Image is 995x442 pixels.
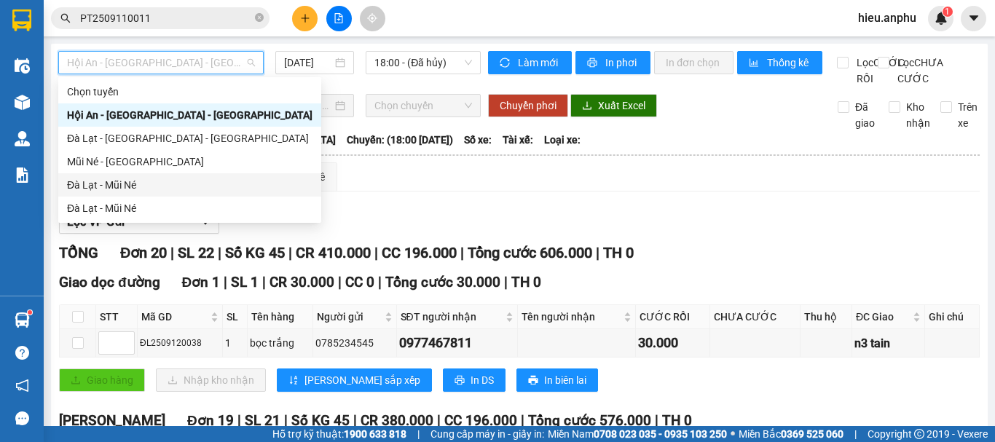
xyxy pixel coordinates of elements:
div: Chọn tuyến [67,84,312,100]
span: CC 196.000 [382,244,457,261]
span: Mã GD [141,309,208,325]
span: | [338,274,342,291]
span: Thống kê [767,55,811,71]
span: SL 1 [231,274,259,291]
span: [PERSON_NAME] sắp xếp [304,372,420,388]
button: sort-ascending[PERSON_NAME] sắp xếp [277,368,432,392]
span: plus [300,13,310,23]
th: Ghi chú [925,305,980,329]
div: Mũi Né - Đà Lạt [58,150,321,173]
span: Số KG 45 [225,244,285,261]
th: CHƯA CƯỚC [710,305,801,329]
span: | [596,244,599,261]
span: bar-chart [749,58,761,69]
div: Hội An - [GEOGRAPHIC_DATA] - [GEOGRAPHIC_DATA] [67,107,312,123]
div: 1 [225,335,245,351]
span: | [504,274,508,291]
span: sync [500,58,512,69]
button: downloadNhập kho nhận [156,368,266,392]
span: In phơi [605,55,639,71]
span: TH 0 [603,244,634,261]
span: TỔNG [59,244,98,261]
span: Trên xe [952,99,983,131]
span: Hội An - Nha Trang - Đà Lạt [67,52,255,74]
span: | [460,244,464,261]
span: Cung cấp máy in - giấy in: [430,426,544,442]
span: search [60,13,71,23]
div: Đà Lạt - Mũi Né [67,200,312,216]
td: 0977467811 [397,329,518,358]
span: In DS [471,372,494,388]
span: [PERSON_NAME] [59,412,165,429]
span: | [655,412,658,429]
button: plus [292,6,318,31]
div: Mũi Né - [GEOGRAPHIC_DATA] [67,154,312,170]
span: Miền Bắc [739,426,843,442]
span: Kho nhận [900,99,936,131]
button: printerIn biên lai [516,368,598,392]
span: | [437,412,441,429]
span: notification [15,379,29,392]
span: Chọn chuyến [374,95,472,117]
span: | [378,274,382,291]
span: Loại xe: [544,132,581,148]
img: warehouse-icon [15,95,30,110]
span: | [262,274,266,291]
strong: 0708 023 035 - 0935 103 250 [594,428,727,440]
input: Tìm tên, số ĐT hoặc mã đơn [80,10,252,26]
div: ĐL2509120038 [140,336,220,350]
span: | [353,412,357,429]
span: 1 [945,7,950,17]
div: 0785234545 [315,335,394,351]
div: 0977467811 [399,333,515,353]
sup: 1 [28,310,32,315]
span: ĐC Giao [856,309,910,325]
div: Hội An - Nha Trang - Đà Lạt [58,103,321,127]
span: Miền Nam [548,426,727,442]
span: Chuyến: (18:00 [DATE]) [347,132,453,148]
td: ĐL2509120038 [138,329,223,358]
span: ⚪️ [731,431,735,437]
img: icon-new-feature [935,12,948,25]
span: Xuất Excel [598,98,645,114]
span: SL 22 [178,244,214,261]
button: In đơn chọn [654,51,734,74]
span: Lọc CƯỚC RỒI [851,55,907,87]
img: warehouse-icon [15,312,30,328]
div: Đà Lạt - Nha Trang - Hội An [58,127,321,150]
span: SL 21 [245,412,280,429]
th: SL [223,305,248,329]
button: file-add [326,6,352,31]
span: CC 196.000 [444,412,517,429]
div: Đà Lạt - Mũi Né [58,197,321,220]
span: Đơn 20 [120,244,167,261]
span: TH 0 [662,412,692,429]
div: Chọn tuyến [58,80,321,103]
span: | [417,426,420,442]
button: printerIn DS [443,368,506,392]
button: syncLàm mới [488,51,572,74]
span: copyright [914,429,924,439]
span: CR 410.000 [296,244,371,261]
button: uploadGiao hàng [59,368,145,392]
span: TH 0 [511,274,541,291]
span: Tổng cước 576.000 [528,412,651,429]
span: printer [455,375,465,387]
span: caret-down [967,12,980,25]
span: Tổng cước 606.000 [468,244,592,261]
strong: 1900 633 818 [344,428,406,440]
span: message [15,411,29,425]
span: Đã giao [849,99,881,131]
button: bar-chartThống kê [737,51,822,74]
span: 18:00 - (Đã hủy) [374,52,472,74]
button: Chuyển phơi [488,94,568,117]
img: solution-icon [15,167,30,183]
div: Đà Lạt - Mũi Né [67,177,312,193]
strong: 0369 525 060 [781,428,843,440]
span: Số KG 45 [291,412,350,429]
span: | [284,412,288,429]
div: Đà Lạt - [GEOGRAPHIC_DATA] - [GEOGRAPHIC_DATA] [67,130,312,146]
th: Tên hàng [248,305,312,329]
span: | [224,274,227,291]
span: hieu.anphu [846,9,928,27]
